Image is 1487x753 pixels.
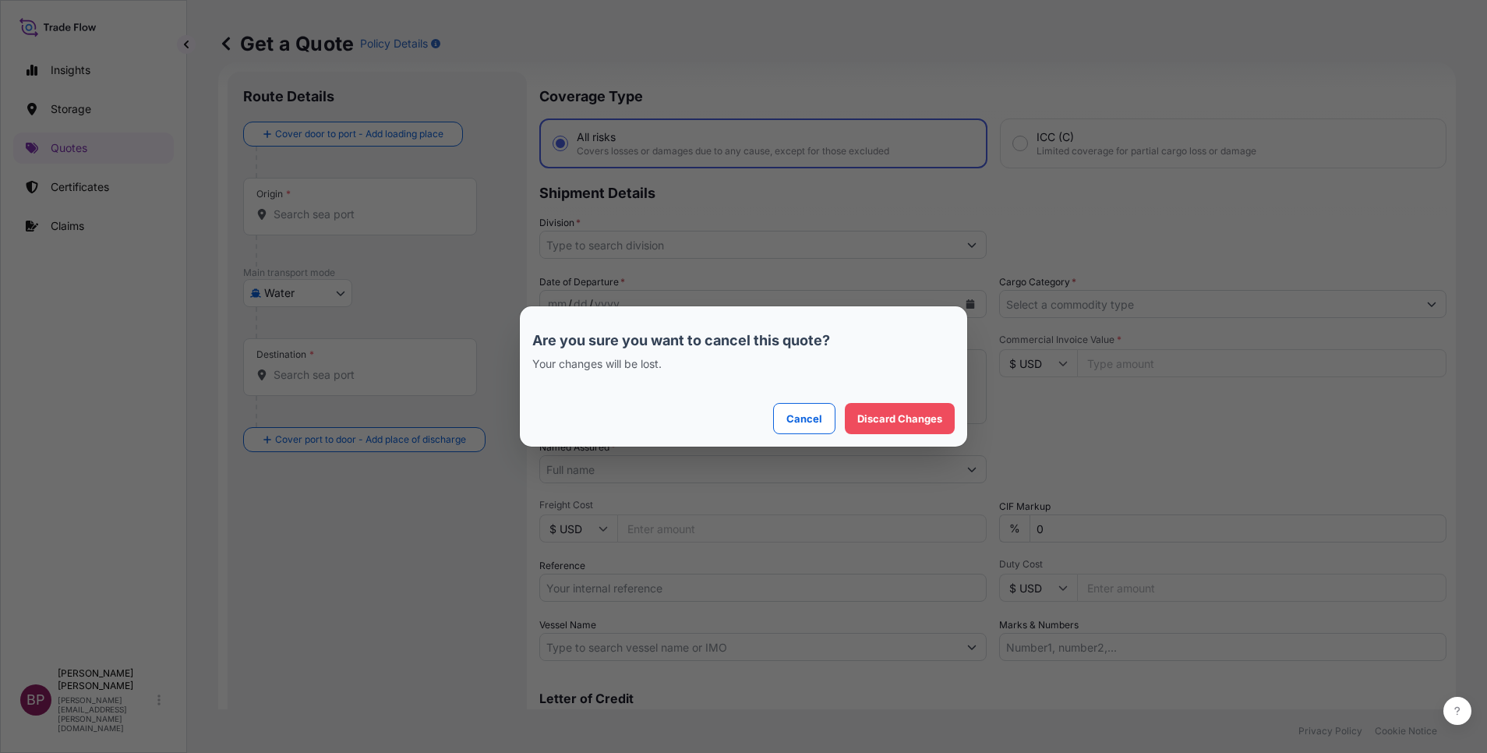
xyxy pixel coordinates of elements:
[857,411,942,426] p: Discard Changes
[845,403,955,434] button: Discard Changes
[532,356,955,372] p: Your changes will be lost.
[786,411,822,426] p: Cancel
[773,403,835,434] button: Cancel
[532,331,955,350] p: Are you sure you want to cancel this quote?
